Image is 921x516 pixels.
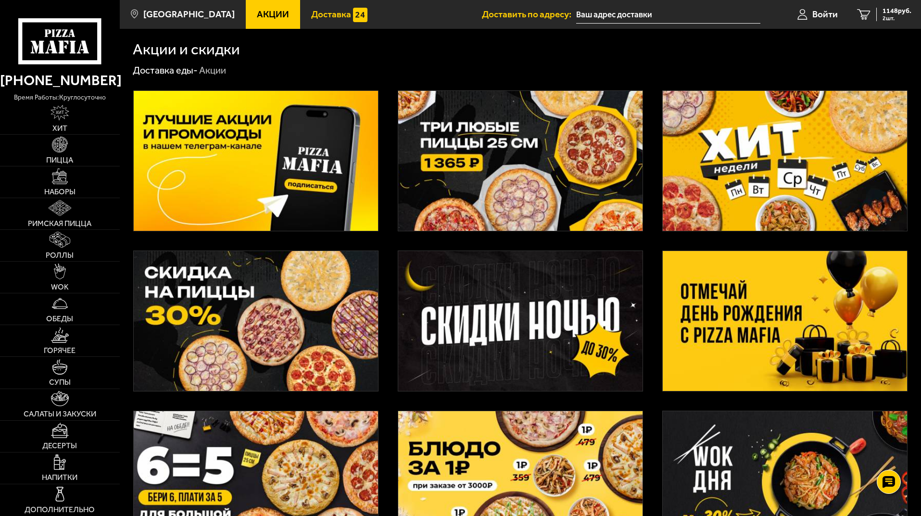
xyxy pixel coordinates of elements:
span: Дополнительно [25,506,95,514]
span: Римская пицца [28,220,91,227]
span: Десерты [42,442,77,450]
img: 15daf4d41897b9f0e9f617042186c801.svg [353,8,367,22]
span: [GEOGRAPHIC_DATA] [143,10,235,19]
span: 1148 руб. [883,8,911,14]
span: Супы [49,378,71,386]
a: Доставка еды- [133,64,198,76]
span: 2 шт. [883,15,911,21]
div: Акции [199,64,226,77]
span: Доставка [311,10,351,19]
span: Напитки [42,474,77,481]
span: Горячее [44,347,76,354]
span: Роллы [46,252,74,259]
h1: Акции и скидки [133,42,240,57]
span: Хит [52,125,67,132]
span: Салаты и закуски [24,410,96,418]
span: WOK [51,283,69,291]
span: Пицца [46,156,73,164]
span: Доставить по адресу: [482,10,576,19]
span: Обеды [46,315,73,323]
input: Ваш адрес доставки [576,6,760,24]
span: Наборы [44,188,76,196]
span: Акции [257,10,289,19]
span: Войти [812,10,838,19]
